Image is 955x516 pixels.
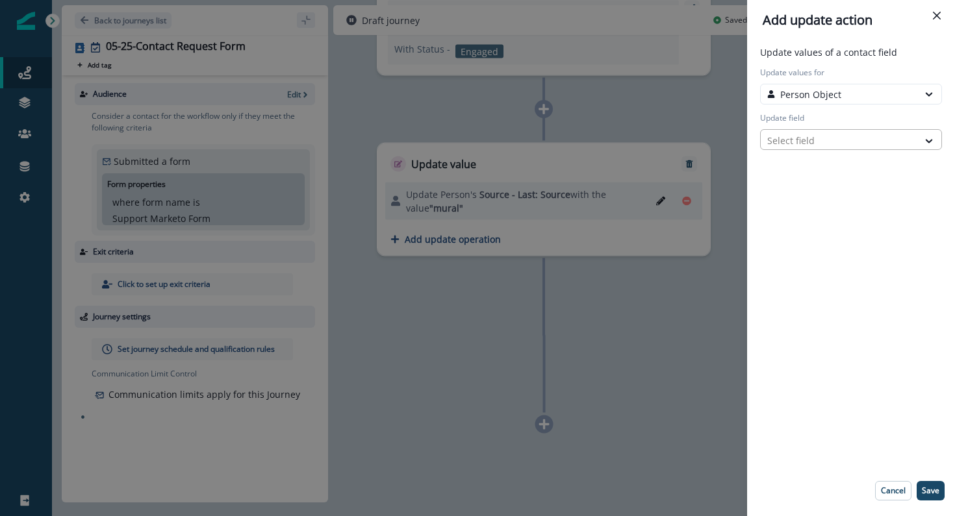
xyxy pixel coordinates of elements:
label: Update values for [760,67,934,79]
p: Person Object [780,88,841,101]
p: Update values of a contact field [760,45,942,59]
button: Cancel [875,481,911,500]
button: Close [926,5,947,26]
div: Add update action [763,10,939,30]
p: Cancel [881,486,906,495]
label: Update field [760,112,934,124]
button: Save [917,481,945,500]
p: Save [922,486,939,495]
